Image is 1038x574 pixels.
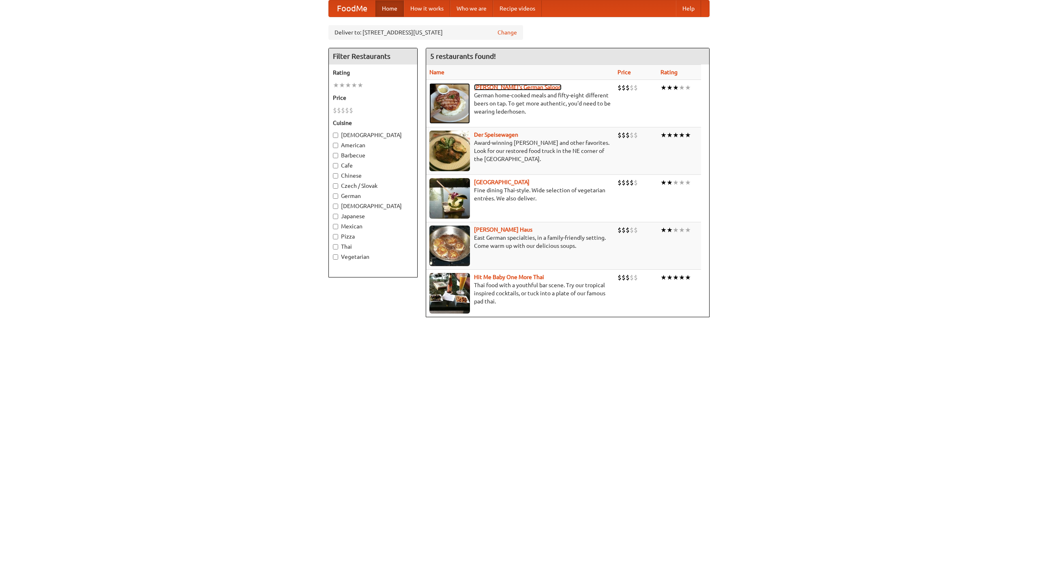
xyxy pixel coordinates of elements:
li: ★ [673,131,679,140]
input: [DEMOGRAPHIC_DATA] [333,133,338,138]
label: German [333,192,413,200]
li: $ [618,226,622,234]
li: $ [634,226,638,234]
li: ★ [667,273,673,282]
input: Barbecue [333,153,338,158]
li: ★ [679,131,685,140]
h5: Cuisine [333,119,413,127]
input: Cafe [333,163,338,168]
li: ★ [667,178,673,187]
li: ★ [673,226,679,234]
li: $ [626,273,630,282]
li: $ [333,106,337,115]
li: $ [618,131,622,140]
img: speisewagen.jpg [429,131,470,171]
li: ★ [661,178,667,187]
p: Thai food with a youthful bar scene. Try our tropical inspired cocktails, or tuck into a plate of... [429,281,611,305]
li: ★ [679,273,685,282]
h5: Price [333,94,413,102]
li: $ [634,83,638,92]
h5: Rating [333,69,413,77]
li: ★ [661,226,667,234]
input: American [333,143,338,148]
a: How it works [404,0,450,17]
input: Mexican [333,224,338,229]
p: Award-winning [PERSON_NAME] and other favorites. Look for our restored food truck in the NE corne... [429,139,611,163]
li: ★ [679,226,685,234]
a: [PERSON_NAME]'s German Saloon [474,84,562,90]
input: [DEMOGRAPHIC_DATA] [333,204,338,209]
label: Cafe [333,161,413,170]
input: Chinese [333,173,338,178]
li: ★ [345,81,351,90]
label: American [333,141,413,149]
ng-pluralize: 5 restaurants found! [430,52,496,60]
li: ★ [357,81,363,90]
img: satay.jpg [429,178,470,219]
a: [PERSON_NAME] Haus [474,226,532,233]
label: Vegetarian [333,253,413,261]
li: ★ [351,81,357,90]
li: $ [634,178,638,187]
label: Mexican [333,222,413,230]
li: ★ [667,131,673,140]
label: Pizza [333,232,413,241]
li: $ [341,106,345,115]
li: ★ [661,131,667,140]
li: ★ [685,83,691,92]
li: $ [618,273,622,282]
img: esthers.jpg [429,83,470,124]
p: German home-cooked meals and fifty-eight different beers on tap. To get more authentic, you'd nee... [429,91,611,116]
input: Japanese [333,214,338,219]
input: Czech / Slovak [333,183,338,189]
a: Help [676,0,701,17]
a: Change [498,28,517,37]
a: Rating [661,69,678,75]
li: ★ [667,226,673,234]
label: Barbecue [333,151,413,159]
li: ★ [673,83,679,92]
li: $ [634,131,638,140]
input: Thai [333,244,338,249]
label: [DEMOGRAPHIC_DATA] [333,202,413,210]
img: babythai.jpg [429,273,470,314]
li: $ [626,178,630,187]
label: [DEMOGRAPHIC_DATA] [333,131,413,139]
li: ★ [679,83,685,92]
li: ★ [685,273,691,282]
li: $ [337,106,341,115]
li: $ [630,131,634,140]
a: Recipe videos [493,0,542,17]
li: $ [626,83,630,92]
p: Fine dining Thai-style. Wide selection of vegetarian entrées. We also deliver. [429,186,611,202]
li: ★ [661,273,667,282]
li: ★ [685,178,691,187]
input: Vegetarian [333,254,338,260]
li: $ [622,178,626,187]
li: $ [622,273,626,282]
label: Chinese [333,172,413,180]
li: $ [618,178,622,187]
a: Price [618,69,631,75]
label: Japanese [333,212,413,220]
li: $ [345,106,349,115]
li: $ [349,106,353,115]
input: German [333,193,338,199]
label: Thai [333,243,413,251]
li: $ [634,273,638,282]
li: ★ [667,83,673,92]
a: Der Speisewagen [474,131,518,138]
a: Hit Me Baby One More Thai [474,274,544,280]
li: $ [630,273,634,282]
li: ★ [339,81,345,90]
a: [GEOGRAPHIC_DATA] [474,179,530,185]
li: ★ [673,273,679,282]
li: $ [630,226,634,234]
a: Name [429,69,444,75]
li: ★ [661,83,667,92]
li: $ [622,131,626,140]
a: Who we are [450,0,493,17]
